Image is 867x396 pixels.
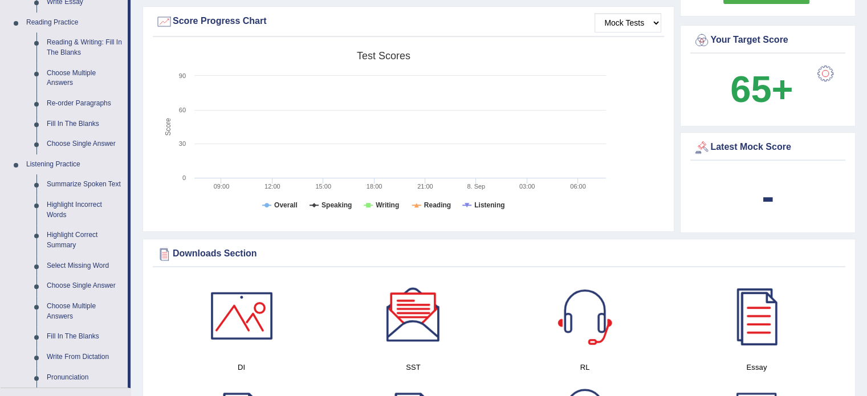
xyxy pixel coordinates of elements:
[264,183,280,190] text: 12:00
[357,50,410,62] tspan: Test scores
[179,72,186,79] text: 90
[42,134,128,154] a: Choose Single Answer
[164,118,172,136] tspan: Score
[367,183,382,190] text: 18:00
[730,68,793,110] b: 65+
[179,140,186,147] text: 30
[182,174,186,181] text: 0
[333,361,493,373] h4: SST
[214,183,230,190] text: 09:00
[42,195,128,225] a: Highlight Incorrect Words
[417,183,433,190] text: 21:00
[467,183,485,190] tspan: 8. Sep
[42,93,128,114] a: Re-order Paragraphs
[42,225,128,255] a: Highlight Correct Summary
[693,139,842,156] div: Latest Mock Score
[42,368,128,388] a: Pronunciation
[42,256,128,276] a: Select Missing Word
[474,201,504,209] tspan: Listening
[179,107,186,113] text: 60
[156,246,842,263] div: Downloads Section
[505,361,665,373] h4: RL
[274,201,298,209] tspan: Overall
[42,63,128,93] a: Choose Multiple Answers
[42,296,128,326] a: Choose Multiple Answers
[424,201,451,209] tspan: Reading
[21,13,128,33] a: Reading Practice
[321,201,352,209] tspan: Speaking
[42,174,128,195] a: Summarize Spoken Text
[42,326,128,347] a: Fill In The Blanks
[42,347,128,368] a: Write From Dictation
[42,32,128,63] a: Reading & Writing: Fill In The Blanks
[42,114,128,134] a: Fill In The Blanks
[693,32,842,49] div: Your Target Score
[376,201,399,209] tspan: Writing
[161,361,321,373] h4: DI
[42,276,128,296] a: Choose Single Answer
[570,183,586,190] text: 06:00
[315,183,331,190] text: 15:00
[156,13,661,30] div: Score Progress Chart
[21,154,128,175] a: Listening Practice
[519,183,535,190] text: 03:00
[677,361,837,373] h4: Essay
[762,175,774,217] b: -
